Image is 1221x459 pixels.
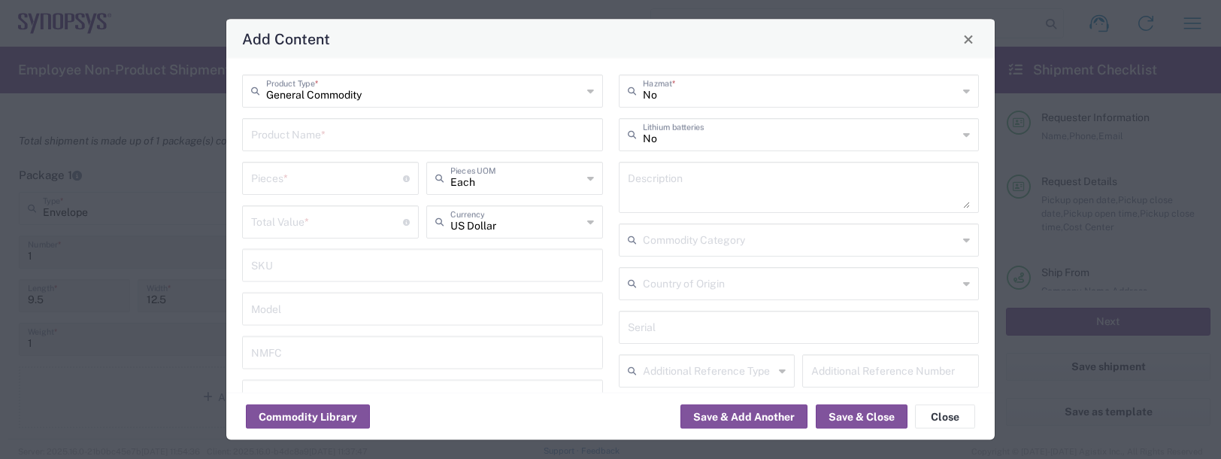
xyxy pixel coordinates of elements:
button: Commodity Library [246,405,370,429]
button: Save & Add Another [680,405,807,429]
button: Close [915,405,975,429]
button: Close [958,29,979,50]
button: Save & Close [816,405,907,429]
h4: Add Content [242,28,330,50]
